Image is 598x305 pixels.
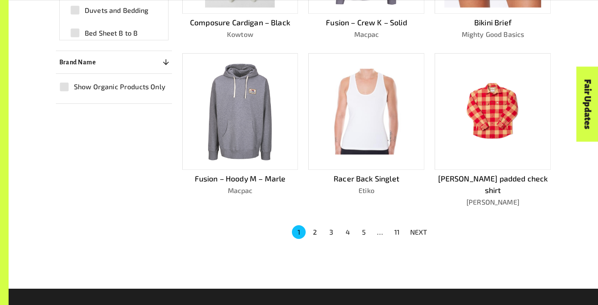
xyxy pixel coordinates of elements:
p: Etiko [308,185,424,196]
p: Fusion – Hoody M – Marle [182,173,298,184]
a: Fusion – Hoody M – MarleMacpac [182,53,298,207]
p: Brand Name [59,57,96,67]
button: Go to page 2 [308,225,322,239]
button: Go to page 5 [357,225,371,239]
p: NEXT [410,227,427,237]
button: Go to page 11 [390,225,404,239]
p: Bikini Brief [435,17,551,28]
button: Go to page 4 [341,225,355,239]
p: Macpac [308,29,424,39]
a: [PERSON_NAME] padded check shirt[PERSON_NAME] [435,53,551,207]
p: Composure Cardigan – Black [182,17,298,28]
button: Go to page 3 [325,225,338,239]
nav: pagination navigation [291,224,432,240]
p: Kowtow [182,29,298,39]
span: Bed Sheet B to B [85,28,138,38]
p: Racer Back Singlet [308,173,424,184]
a: Racer Back SingletEtiko [308,53,424,207]
p: Macpac [182,185,298,196]
p: [PERSON_NAME] padded check shirt [435,173,551,196]
span: Show Organic Products Only [74,82,166,92]
p: Fusion – Crew K – Solid [308,17,424,28]
button: Brand Name [56,54,172,70]
p: Mighty Good Basics [435,29,551,39]
button: page 1 [292,225,306,239]
button: NEXT [405,224,432,240]
span: Duvets and Bedding [85,5,149,15]
p: [PERSON_NAME] [435,197,551,207]
div: … [374,227,387,237]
